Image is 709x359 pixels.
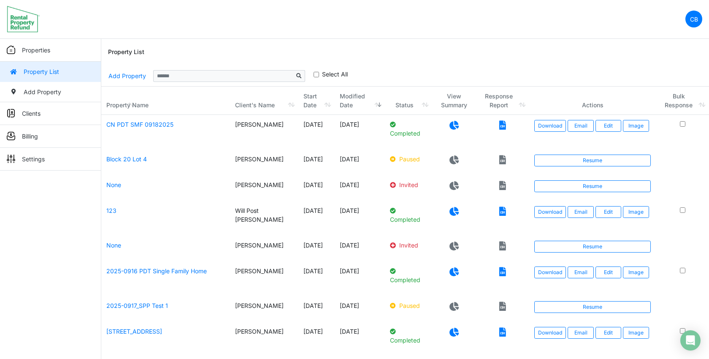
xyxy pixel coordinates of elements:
a: 2025-0917_SPP Test 1 [106,302,168,309]
td: [DATE] [335,296,385,322]
p: Completed [390,327,427,345]
a: Add Property [108,68,146,83]
td: [PERSON_NAME] [230,322,298,356]
p: Invited [390,241,427,250]
a: Download [534,120,566,132]
a: None [106,242,121,249]
td: [DATE] [335,115,385,150]
td: [DATE] [335,236,385,261]
th: Bulk Response: activate to sort column ascending [656,87,709,115]
td: [PERSON_NAME] [230,115,298,150]
th: Client's Name: activate to sort column ascending [230,87,298,115]
label: Select All [322,70,348,79]
td: [DATE] [298,201,335,236]
button: Email [568,206,594,218]
h6: Property List [108,49,144,56]
td: [PERSON_NAME] [230,296,298,322]
button: Email [568,267,594,278]
p: Paused [390,301,427,310]
th: Actions [529,87,656,115]
td: [DATE] [298,236,335,261]
p: Properties [22,46,50,54]
td: Will Post [PERSON_NAME] [230,201,298,236]
a: Edit [595,267,622,278]
p: Completed [390,120,427,138]
a: Resume [534,180,651,192]
th: Start Date: activate to sort column ascending [298,87,335,115]
td: [DATE] [298,322,335,356]
td: [DATE] [298,150,335,175]
p: Invited [390,180,427,189]
td: [DATE] [335,261,385,296]
button: Image [623,120,649,132]
a: CN PDT SMF 09182025 [106,121,173,128]
td: [DATE] [335,322,385,356]
td: [DATE] [335,175,385,201]
button: Email [568,327,594,339]
a: None [106,181,121,188]
p: Paused [390,155,427,163]
th: Response Report: activate to sort column ascending [476,87,529,115]
img: sidemenu_settings.png [7,155,15,163]
a: Resume [534,155,651,166]
a: Edit [595,206,622,218]
p: Billing [22,132,38,141]
button: Image [623,327,649,339]
a: Block 20 Lot 4 [106,155,147,163]
td: [PERSON_NAME] [230,150,298,175]
a: 2025-0916 PDT Single Family Home [106,267,207,275]
img: sidemenu_properties.png [7,46,15,54]
p: CB [690,15,698,24]
button: Image [623,267,649,278]
td: [DATE] [298,115,335,150]
a: Resume [534,301,651,313]
p: Clients [22,109,41,118]
th: Modified Date: activate to sort column ascending [335,87,385,115]
img: spp logo [7,5,40,33]
a: [STREET_ADDRESS] [106,328,162,335]
div: Open Intercom Messenger [680,330,701,351]
a: Download [534,327,566,339]
a: Download [534,206,566,218]
th: View Summary [432,87,476,115]
th: Property Name: activate to sort column ascending [101,87,230,115]
td: [DATE] [335,201,385,236]
a: Edit [595,120,622,132]
img: sidemenu_billing.png [7,132,15,140]
td: [DATE] [335,150,385,175]
td: [DATE] [298,261,335,296]
p: Completed [390,267,427,284]
th: Status: activate to sort column ascending [385,87,432,115]
a: 123 [106,207,116,214]
p: Completed [390,206,427,224]
a: CB [685,11,702,27]
a: Download [534,267,566,278]
input: Sizing example input [153,70,293,82]
td: [DATE] [298,175,335,201]
img: sidemenu_client.png [7,109,15,117]
button: Image [623,206,649,218]
td: [DATE] [298,296,335,322]
td: [PERSON_NAME] [230,261,298,296]
a: Resume [534,241,651,253]
a: Edit [595,327,622,339]
td: [PERSON_NAME] [230,236,298,261]
p: Settings [22,155,45,163]
td: [PERSON_NAME] [230,175,298,201]
button: Email [568,120,594,132]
